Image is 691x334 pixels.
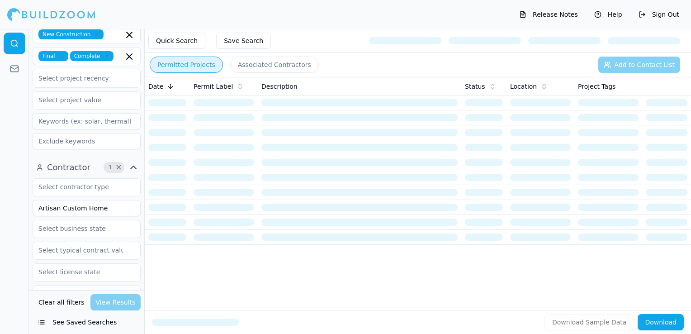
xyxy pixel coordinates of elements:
[194,82,233,91] span: Permit Label
[216,33,271,49] button: Save Search
[578,82,615,91] span: Project Tags
[33,92,129,108] input: Select project value
[261,82,298,91] span: Description
[638,314,684,330] button: Download
[33,285,141,301] input: Phone ex: 5555555555
[33,133,141,149] input: Exclude keywords
[590,7,627,22] button: Help
[33,113,141,129] input: Keywords (ex: solar, thermal)
[38,29,104,39] span: New Construction
[36,294,87,310] button: Clear all filters
[106,163,115,172] span: 1
[510,82,537,91] span: Location
[38,51,68,61] span: Final
[465,82,485,91] span: Status
[115,165,122,170] span: Clear Contractor filters
[634,7,684,22] button: Sign Out
[33,200,141,216] input: Business name
[47,161,90,174] span: Contractor
[148,82,163,91] span: Date
[33,242,129,258] input: Select typical contract value
[70,51,114,61] span: Complete
[33,220,129,237] input: Select business state
[230,57,319,73] button: Associated Contractors
[148,33,205,49] button: Quick Search
[33,179,129,195] input: Select contractor type
[33,264,129,280] input: Select license state
[150,57,223,73] button: Permitted Projects
[33,314,141,330] button: See Saved Searches
[515,7,582,22] button: Release Notes
[33,160,141,175] button: Contractor1Clear Contractor filters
